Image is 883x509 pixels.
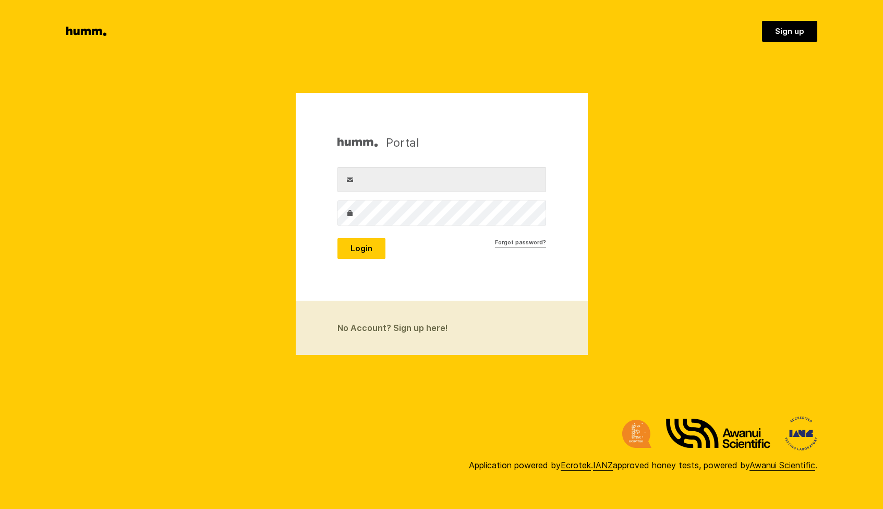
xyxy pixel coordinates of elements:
img: Ecrotek [622,420,651,448]
button: Login [337,238,385,259]
a: Sign up [762,21,817,42]
a: No Account? Sign up here! [296,301,588,355]
a: Forgot password? [495,238,546,247]
img: Humm [337,135,378,150]
a: IANZ [593,460,613,471]
div: Application powered by . approved honey tests, powered by . [469,459,817,471]
h1: Portal [337,135,419,150]
img: Awanui Scientific [666,419,770,448]
a: Awanui Scientific [749,460,815,471]
a: Ecrotek [561,460,591,471]
img: International Accreditation New Zealand [785,417,817,451]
